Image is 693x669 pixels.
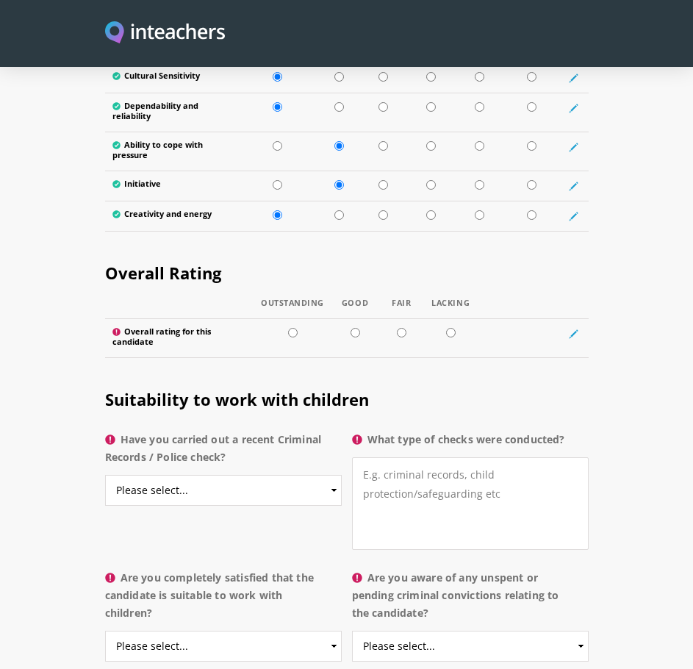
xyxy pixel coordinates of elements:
[105,431,342,475] label: Have you carried out a recent Criminal Records / Police check?
[112,326,247,350] label: Overall rating for this candidate
[105,388,369,410] span: Suitability to work with children
[105,21,225,46] a: Visit this site's homepage
[424,298,477,319] th: Lacking
[331,298,378,319] th: Good
[105,21,225,46] img: Inteachers
[112,140,231,163] label: Ability to cope with pressure
[112,179,231,193] label: Initiative
[352,431,589,457] label: What type of checks were conducted?
[112,209,231,223] label: Creativity and energy
[112,101,231,124] label: Dependability and reliability
[105,569,342,631] label: Are you completely satisfied that the candidate is suitable to work with children?
[378,298,424,319] th: Fair
[112,71,231,85] label: Cultural Sensitivity
[352,569,589,631] label: Are you aware of any unspent or pending criminal convictions relating to the candidate?
[105,262,221,284] span: Overall Rating
[254,298,331,319] th: Outstanding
